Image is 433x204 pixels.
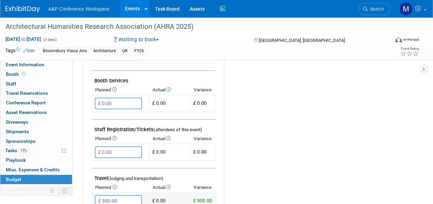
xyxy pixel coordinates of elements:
span: Sponsorships [6,138,35,144]
span: (3 days) [42,37,57,42]
a: Asset Reservations [0,108,72,117]
a: Edit [23,48,34,53]
img: Matt Hambridge [399,2,412,15]
th: Actual [149,85,190,95]
a: Budget [0,175,72,184]
span: [GEOGRAPHIC_DATA], [GEOGRAPHIC_DATA] [259,38,345,43]
div: Event Format [359,36,419,46]
td: Tags [5,47,34,55]
span: £ 0.00 [193,149,207,155]
span: Search [368,7,384,12]
span: (attendees of this event) [154,127,202,132]
span: [DATE] [DATE] [5,36,41,42]
th: Actual [149,183,190,192]
span: Misc. Expenses & Credits [6,167,60,172]
th: Actual [149,134,190,144]
span: £ 900.00 [193,198,212,203]
a: Giveaways [0,117,72,127]
div: FY26 [132,47,146,55]
td: £ 0.00 [149,144,190,161]
th: Variance [190,85,215,95]
div: In-Person [403,37,419,42]
span: Booth [6,71,27,77]
a: Travel Reservations [0,89,72,98]
a: Misc. Expenses & Credits [0,165,72,174]
a: Booth [0,70,72,79]
span: Giveaways [6,119,28,125]
td: Travel [92,168,215,183]
a: Playbook [0,156,72,165]
span: (lodging and transportation) [108,176,163,181]
td: Toggle Event Tabs [58,186,72,195]
th: Planned [92,85,149,95]
div: UK [120,47,130,55]
a: Search [359,3,390,15]
td: £ 0.00 [149,95,190,112]
span: Event Information [6,62,44,67]
a: Staff [0,79,72,89]
img: Format-Inperson.png [395,37,402,42]
span: A&P Conference Workspace [48,6,110,12]
a: ROI, Objectives & ROO [0,184,72,194]
a: Event Information [0,60,72,69]
span: Asset Reservations [6,110,47,115]
a: Shipments [0,127,72,136]
span: ROI, Objectives & ROO [6,186,52,192]
th: Variance [190,134,215,144]
a: Sponsorships [0,137,72,146]
td: Personalize Event Tab Strip [46,186,58,195]
span: Booth not reserved yet [21,71,27,77]
th: Variance [190,183,215,192]
td: Staff Registration/Tickets [92,120,215,134]
span: £ 0.00 [193,100,207,106]
a: Tasks17% [0,146,72,155]
div: Architectural Humanities Research Association (AHRA 2025) [3,21,384,33]
th: Planned [92,183,149,192]
td: Booth Services [92,71,215,86]
span: Tasks [5,148,28,153]
span: Staff [6,81,16,87]
span: Budget [6,177,21,182]
span: Travel Reservations [6,90,48,96]
span: Conference Report [6,100,46,105]
a: Conference Report [0,98,72,107]
button: Waiting to book [111,36,162,43]
span: Shipments [6,129,29,134]
div: Event Rating [400,47,419,50]
span: 17% [19,148,28,153]
div: Architecture [91,47,118,55]
span: Playbook [6,157,26,163]
span: to [20,36,27,42]
img: ExhibitDay [6,6,40,13]
div: Bloomsbury Visual Arts [41,47,89,55]
th: Planned [92,134,149,144]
